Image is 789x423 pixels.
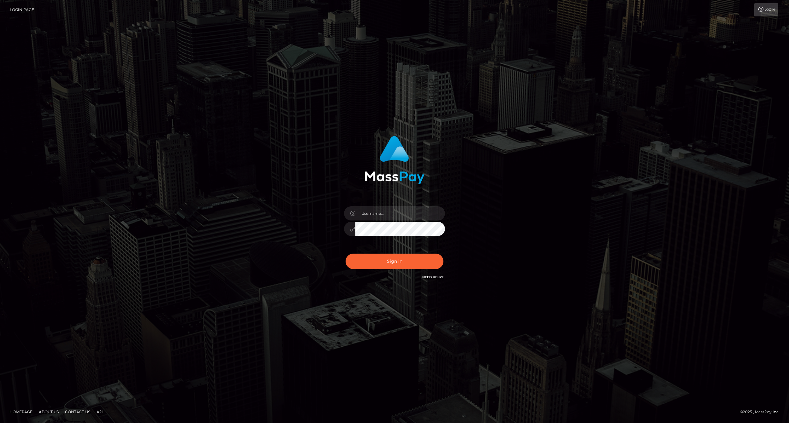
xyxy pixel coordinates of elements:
a: Login [754,3,778,16]
a: Login Page [10,3,34,16]
a: Contact Us [62,407,93,417]
div: © 2025 , MassPay Inc. [740,408,784,415]
a: About Us [36,407,61,417]
a: Homepage [7,407,35,417]
a: Need Help? [422,275,443,279]
a: API [94,407,106,417]
button: Sign in [346,254,443,269]
input: Username... [355,206,445,220]
img: MassPay Login [365,136,424,184]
